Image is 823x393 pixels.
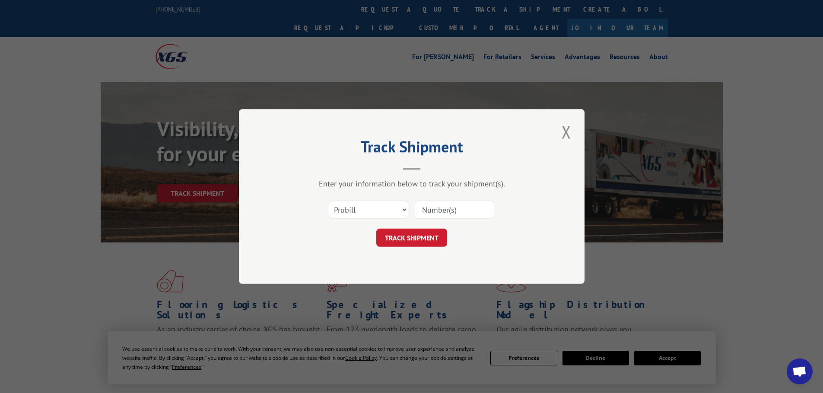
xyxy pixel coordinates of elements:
input: Number(s) [415,201,494,219]
button: TRACK SHIPMENT [376,229,447,247]
div: Enter your information below to track your shipment(s). [282,179,541,189]
button: Close modal [559,120,574,144]
a: Open chat [787,358,813,384]
h2: Track Shipment [282,141,541,157]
